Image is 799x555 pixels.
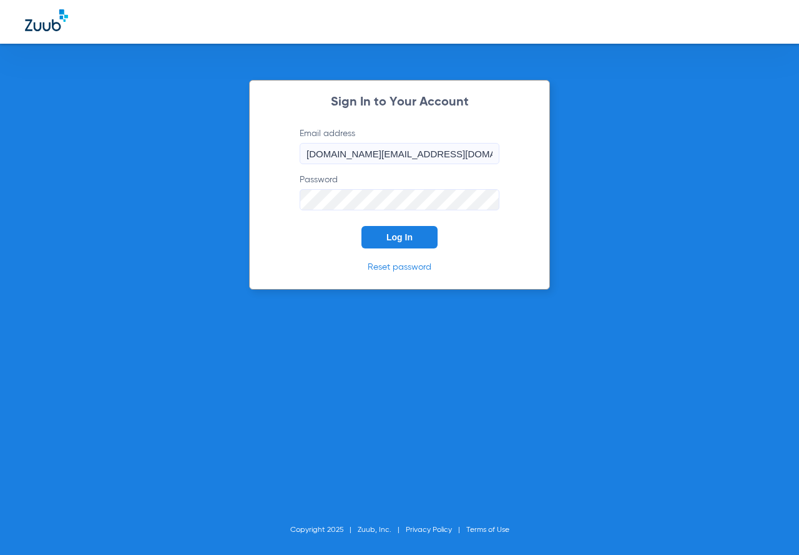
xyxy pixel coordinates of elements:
[300,174,499,210] label: Password
[386,232,413,242] span: Log In
[300,127,499,164] label: Email address
[406,526,452,534] a: Privacy Policy
[281,96,518,109] h2: Sign In to Your Account
[25,9,68,31] img: Zuub Logo
[358,524,406,536] li: Zuub, Inc.
[361,226,438,248] button: Log In
[300,143,499,164] input: Email address
[300,189,499,210] input: Password
[466,526,509,534] a: Terms of Use
[368,263,431,272] a: Reset password
[290,524,358,536] li: Copyright 2025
